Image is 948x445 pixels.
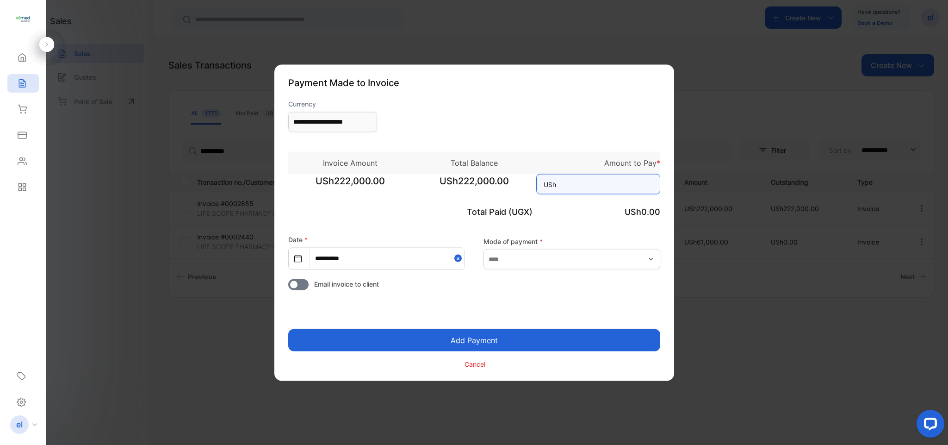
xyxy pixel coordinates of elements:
[288,99,377,108] label: Currency
[412,157,536,168] p: Total Balance
[16,12,30,26] img: logo
[314,279,379,288] span: Email invoice to client
[625,207,660,216] span: USh0.00
[412,205,536,218] p: Total Paid (UGX)
[412,174,536,197] span: USh222,000.00
[536,157,660,168] p: Amount to Pay
[288,157,412,168] p: Invoice Amount
[483,237,660,246] label: Mode of payment
[16,419,23,431] p: el
[465,359,485,369] p: Cancel
[909,406,948,445] iframe: LiveChat chat widget
[288,329,660,351] button: Add Payment
[288,75,660,89] p: Payment Made to Invoice
[288,235,308,243] label: Date
[288,174,412,197] span: USh222,000.00
[544,179,556,189] span: USh
[454,248,465,269] button: Close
